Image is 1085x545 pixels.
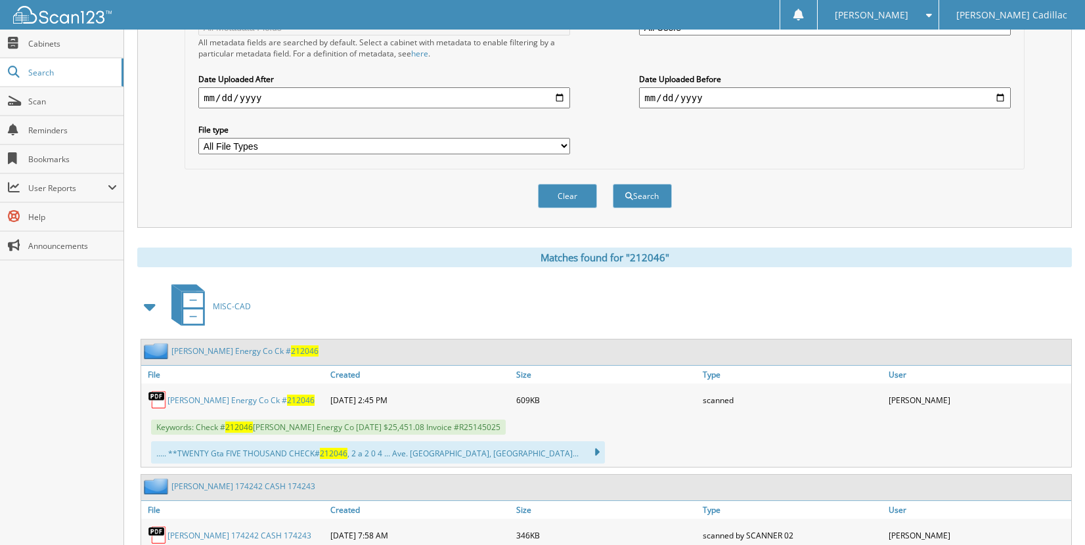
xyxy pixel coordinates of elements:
[148,525,167,545] img: PDF.png
[956,11,1067,19] span: [PERSON_NAME] Cadillac
[13,6,112,24] img: scan123-logo-white.svg
[327,501,513,519] a: Created
[291,345,319,357] span: 212046
[327,366,513,383] a: Created
[639,87,1011,108] input: end
[141,501,327,519] a: File
[513,387,699,413] div: 609KB
[141,366,327,383] a: File
[28,154,117,165] span: Bookmarks
[835,11,908,19] span: [PERSON_NAME]
[151,420,506,435] span: Keywords: Check # [PERSON_NAME] Energy Co [DATE] $25,451.08 Invoice #R25145025
[198,37,570,59] div: All metadata fields are searched by default. Select a cabinet with metadata to enable filtering b...
[287,395,315,406] span: 212046
[167,395,315,406] a: [PERSON_NAME] Energy Co Ck #212046
[1019,482,1085,545] iframe: Chat Widget
[699,387,885,413] div: scanned
[538,184,597,208] button: Clear
[144,478,171,494] img: folder2.png
[28,211,117,223] span: Help
[151,441,605,464] div: ..... **TWENTY Gta FIVE THOUSAND CHECK# , 2 a 2 0 4 ... Ave. [GEOGRAPHIC_DATA], [GEOGRAPHIC_DATA]...
[148,390,167,410] img: PDF.png
[28,67,115,78] span: Search
[171,345,319,357] a: [PERSON_NAME] Energy Co Ck #212046
[28,240,117,251] span: Announcements
[28,96,117,107] span: Scan
[28,38,117,49] span: Cabinets
[639,74,1011,85] label: Date Uploaded Before
[885,366,1071,383] a: User
[699,366,885,383] a: Type
[144,343,171,359] img: folder2.png
[327,387,513,413] div: [DATE] 2:45 PM
[137,248,1072,267] div: Matches found for "212046"
[198,74,570,85] label: Date Uploaded After
[885,387,1071,413] div: [PERSON_NAME]
[411,48,428,59] a: here
[885,501,1071,519] a: User
[513,366,699,383] a: Size
[320,448,347,459] span: 212046
[613,184,672,208] button: Search
[164,280,251,332] a: MISC-CAD
[171,481,315,492] a: [PERSON_NAME] 174242 CASH 174243
[28,183,108,194] span: User Reports
[198,124,570,135] label: File type
[225,422,253,433] span: 212046
[213,301,251,312] span: MISC-CAD
[198,87,570,108] input: start
[28,125,117,136] span: Reminders
[167,530,311,541] a: [PERSON_NAME] 174242 CASH 174243
[699,501,885,519] a: Type
[513,501,699,519] a: Size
